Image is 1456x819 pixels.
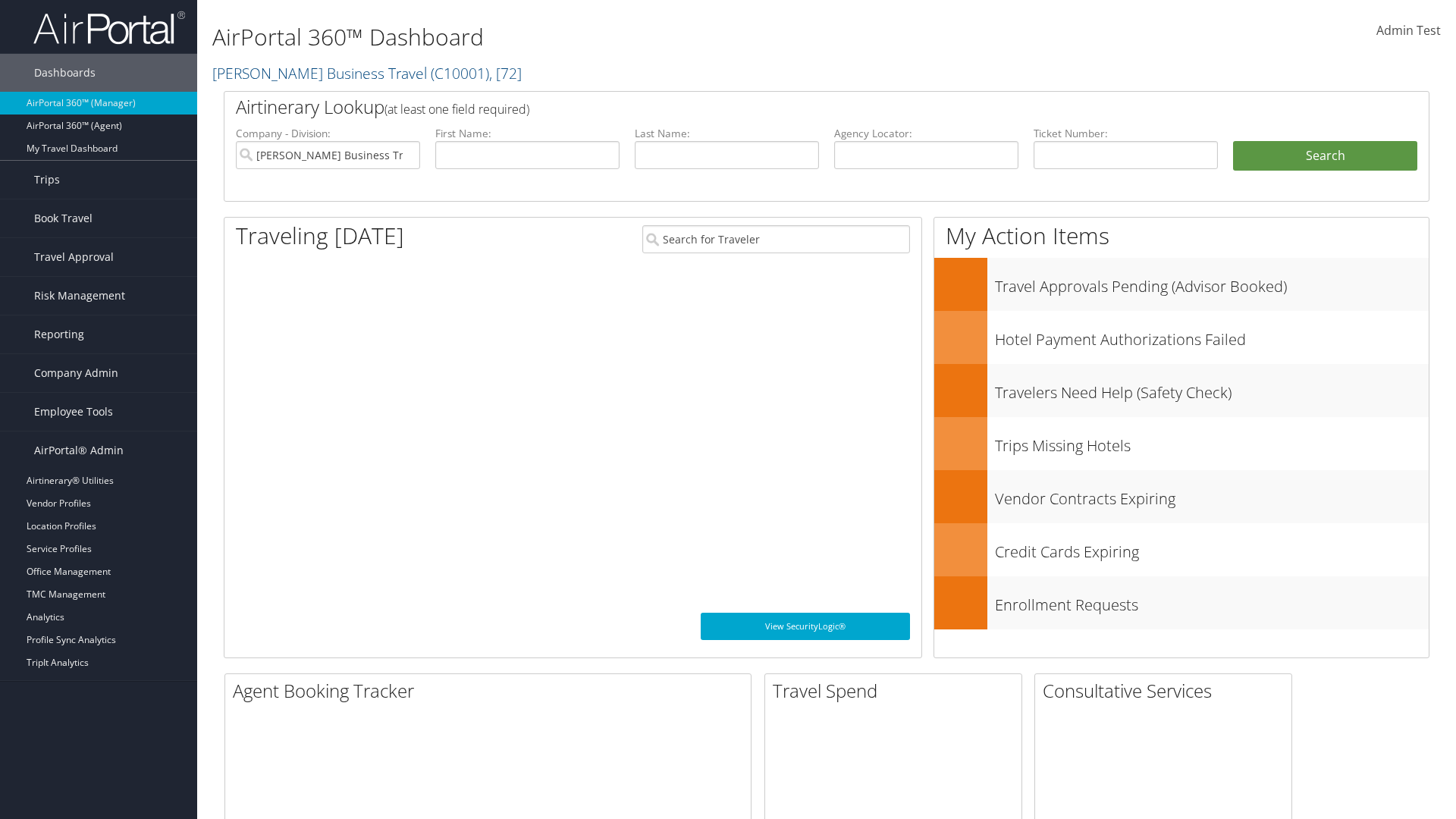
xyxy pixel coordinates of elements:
[995,268,1429,297] h3: Travel Approvals Pending (Advisor Booked)
[834,126,1018,141] label: Agency Locator:
[995,375,1429,403] h3: Travelers Need Help (Safety Check)
[34,199,93,237] span: Book Travel
[995,534,1429,563] h3: Credit Cards Expiring
[642,225,910,253] input: Search for Traveler
[1043,678,1291,704] h2: Consultative Services
[435,126,620,141] label: First Name:
[34,238,114,276] span: Travel Approval
[34,277,125,315] span: Risk Management
[1034,126,1218,141] label: Ticket Number:
[934,364,1429,417] a: Travelers Need Help (Safety Check)
[995,428,1429,457] h3: Trips Missing Hotels
[635,126,819,141] label: Last Name:
[773,678,1021,704] h2: Travel Spend
[1376,22,1441,39] span: Admin Test
[236,94,1317,120] h2: Airtinerary Lookup
[233,678,751,704] h2: Agent Booking Tracker
[934,311,1429,364] a: Hotel Payment Authorizations Failed
[934,220,1429,252] h1: My Action Items
[995,481,1429,510] h3: Vendor Contracts Expiring
[431,63,489,83] span: ( C10001 )
[34,354,118,392] span: Company Admin
[212,21,1031,53] h1: AirPortal 360™ Dashboard
[489,63,522,83] span: , [ 72 ]
[934,470,1429,523] a: Vendor Contracts Expiring
[701,613,910,640] a: View SecurityLogic®
[1376,8,1441,55] a: Admin Test
[212,63,522,83] a: [PERSON_NAME] Business Travel
[236,220,404,252] h1: Traveling [DATE]
[995,322,1429,350] h3: Hotel Payment Authorizations Failed
[934,258,1429,311] a: Travel Approvals Pending (Advisor Booked)
[34,393,113,431] span: Employee Tools
[34,431,124,469] span: AirPortal® Admin
[34,315,84,353] span: Reporting
[33,10,185,45] img: airportal-logo.png
[934,417,1429,470] a: Trips Missing Hotels
[934,576,1429,629] a: Enrollment Requests
[384,101,529,118] span: (at least one field required)
[236,126,420,141] label: Company - Division:
[1233,141,1417,171] button: Search
[934,523,1429,576] a: Credit Cards Expiring
[34,161,60,199] span: Trips
[995,587,1429,616] h3: Enrollment Requests
[34,54,96,92] span: Dashboards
